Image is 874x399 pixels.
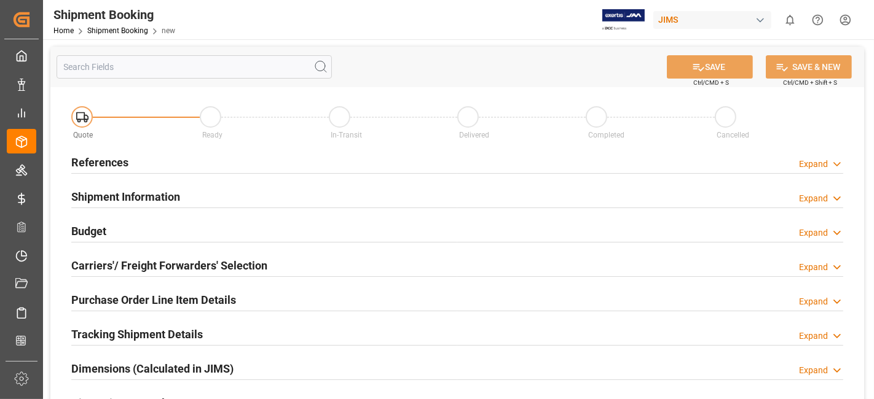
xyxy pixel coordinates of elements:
div: Expand [799,158,828,171]
div: Shipment Booking [53,6,175,24]
div: Expand [799,330,828,343]
div: JIMS [653,11,771,29]
h2: Tracking Shipment Details [71,326,203,343]
div: Expand [799,364,828,377]
span: Completed [588,131,624,139]
h2: Budget [71,223,106,239]
h2: Carriers'/ Freight Forwarders' Selection [71,257,267,274]
a: Shipment Booking [87,26,148,35]
span: Delivered [459,131,489,139]
h2: Dimensions (Calculated in JIMS) [71,360,234,377]
span: Cancelled [717,131,749,139]
div: Expand [799,192,828,205]
h2: Purchase Order Line Item Details [71,292,236,308]
div: Expand [799,227,828,239]
button: JIMS [653,8,776,31]
span: Quote [74,131,93,139]
h2: Shipment Information [71,188,180,205]
img: Exertis%20JAM%20-%20Email%20Logo.jpg_1722504956.jpg [602,9,645,31]
span: Ready [202,131,222,139]
span: In-Transit [331,131,362,139]
span: Ctrl/CMD + S [693,78,729,87]
span: Ctrl/CMD + Shift + S [783,78,837,87]
div: Expand [799,295,828,308]
input: Search Fields [57,55,332,79]
button: show 0 new notifications [776,6,804,34]
div: Expand [799,261,828,274]
button: Help Center [804,6,832,34]
a: Home [53,26,74,35]
button: SAVE & NEW [766,55,852,79]
button: SAVE [667,55,753,79]
h2: References [71,154,128,171]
